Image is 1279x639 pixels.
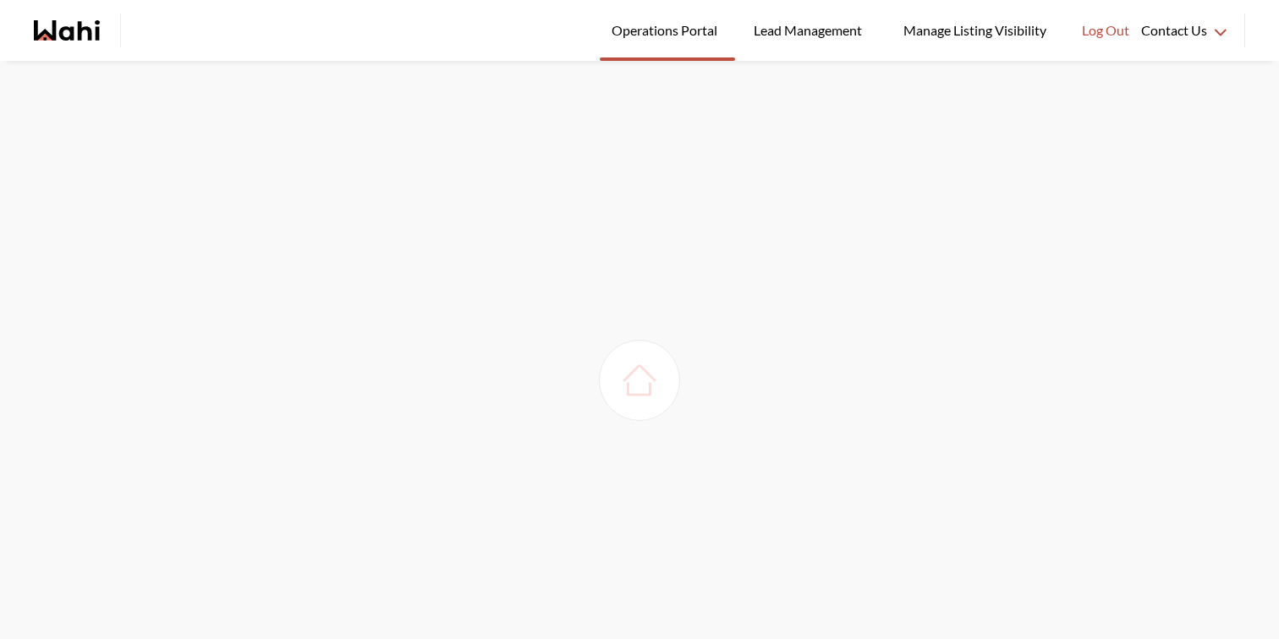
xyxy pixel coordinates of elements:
[616,357,663,404] img: loading house image
[1082,19,1129,41] span: Log Out
[754,19,868,41] span: Lead Management
[898,19,1051,41] span: Manage Listing Visibility
[34,20,100,41] a: Wahi homepage
[612,19,723,41] span: Operations Portal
